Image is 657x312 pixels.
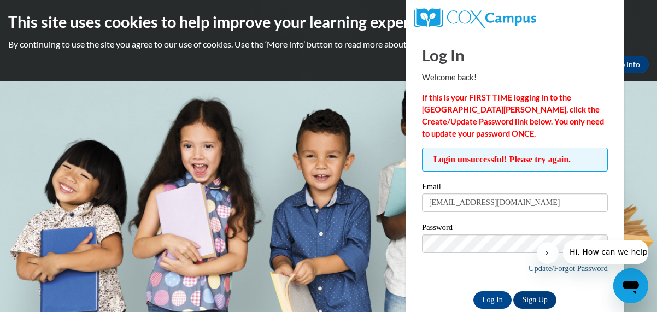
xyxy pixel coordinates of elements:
iframe: Button to launch messaging window [613,268,648,303]
span: Login unsuccessful! Please try again. [422,148,608,172]
label: Email [422,183,608,193]
h2: This site uses cookies to help improve your learning experience. [8,11,649,33]
p: By continuing to use the site you agree to our use of cookies. Use the ‘More info’ button to read... [8,38,649,50]
a: Update/Forgot Password [529,264,608,273]
span: Hi. How can we help? [7,8,89,16]
strong: If this is your FIRST TIME logging in to the [GEOGRAPHIC_DATA][PERSON_NAME], click the Create/Upd... [422,93,604,138]
a: Sign Up [513,291,556,309]
iframe: Message from company [563,240,648,264]
h1: Log In [422,44,608,66]
img: COX Campus [414,8,536,28]
label: Password [422,223,608,234]
p: Welcome back! [422,72,608,84]
input: Log In [473,291,512,309]
iframe: Close message [537,242,559,264]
